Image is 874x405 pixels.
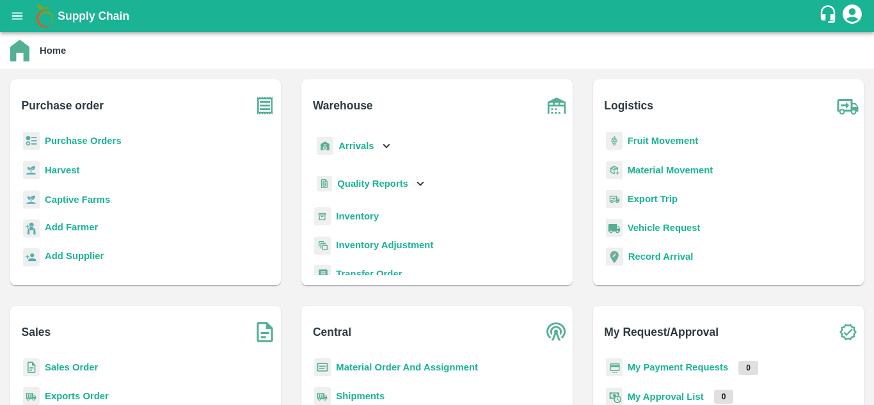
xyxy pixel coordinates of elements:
[606,161,623,180] img: material
[23,219,40,238] img: farmer
[58,10,129,22] b: Supply Chain
[606,132,623,150] img: fruit
[628,223,701,233] a: Vehicle Request
[314,358,331,377] img: centralMaterial
[336,240,433,250] a: Inventory Adjustment
[337,179,408,189] b: Quality Reports
[336,211,379,221] a: Inventory
[23,248,40,267] img: supplier
[314,171,427,197] div: Quality Reports
[604,323,719,341] b: My Request/Approval
[818,4,841,28] div: customer-support
[40,45,66,56] b: Home
[541,316,573,348] img: central
[313,97,373,115] b: Warehouse
[628,194,678,204] a: Export Trip
[249,90,281,122] img: purchase
[336,269,402,279] a: Transfer Order
[45,136,122,146] a: Purchase Orders
[738,361,758,375] p: 0
[3,1,32,31] button: open drawer
[23,358,40,377] img: sales
[606,248,623,266] img: recordArrival
[841,3,864,29] div: account of current user
[832,316,864,348] img: check
[22,97,104,115] b: Purchase order
[628,165,713,175] a: Material Movement
[45,251,104,261] b: Add Supplier
[22,323,51,341] b: Sales
[606,358,623,377] img: payment
[45,220,98,237] a: Add Farmer
[714,390,734,404] p: 0
[249,316,281,348] img: soSales
[628,362,729,372] a: My Payment Requests
[628,392,704,402] a: My Approval List
[336,362,478,372] a: Material Order And Assignment
[23,190,40,209] img: harvest
[45,222,98,232] b: Add Farmer
[314,265,331,283] img: whTransfer
[317,176,332,192] img: qualityReport
[628,251,694,262] a: Record Arrival
[58,7,818,25] a: Supply Chain
[832,90,864,122] img: truck
[314,207,331,226] img: whInventory
[336,391,385,401] a: Shipments
[32,3,58,29] img: logo
[45,362,98,372] a: Sales Order
[45,195,110,205] a: Captive Farms
[628,136,699,146] a: Fruit Movement
[606,190,623,209] img: delivery
[314,132,393,161] div: Arrivals
[541,90,573,122] img: warehouse
[23,132,40,150] img: reciept
[317,137,333,155] img: whArrival
[23,161,40,180] img: harvest
[604,97,653,115] b: Logistics
[45,249,104,266] a: Add Supplier
[45,165,79,175] a: Harvest
[313,323,351,341] b: Central
[338,141,374,151] b: Arrivals
[45,391,109,401] a: Exports Order
[314,236,331,255] img: inventory
[10,40,29,61] img: home
[606,219,623,237] img: vehicle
